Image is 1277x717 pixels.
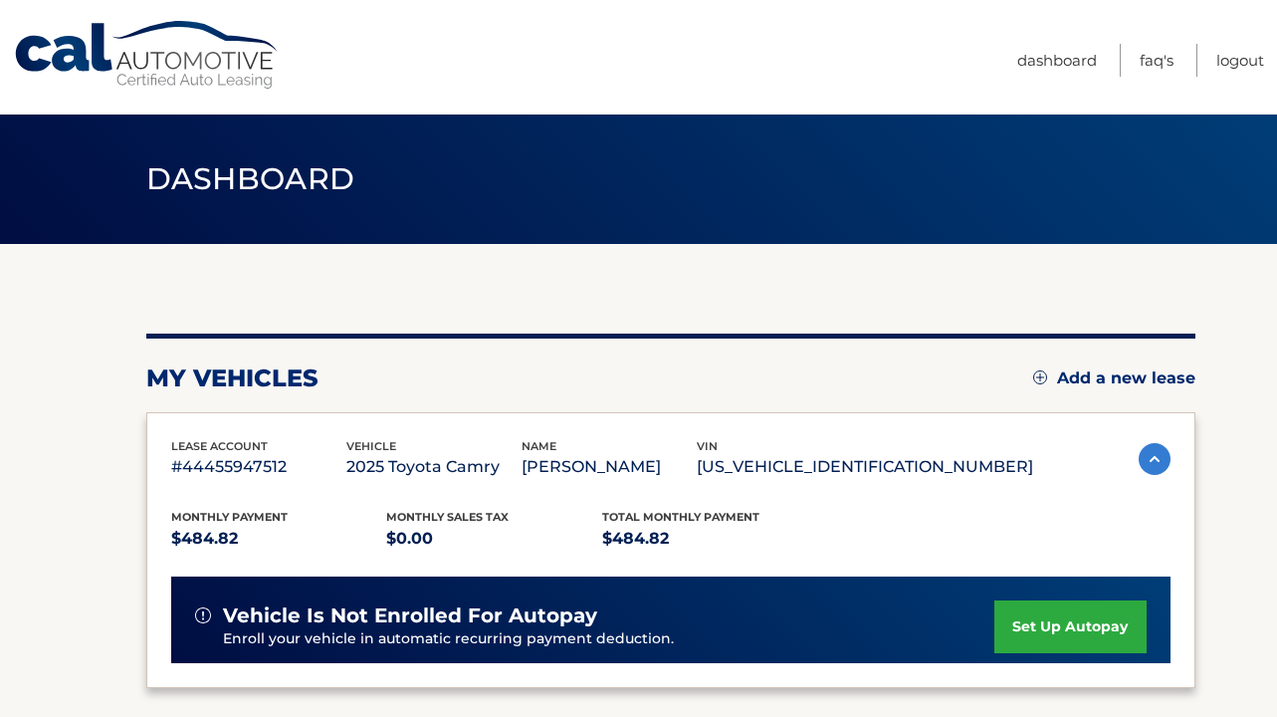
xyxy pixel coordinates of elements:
[1140,44,1173,77] a: FAQ's
[346,439,396,453] span: vehicle
[1216,44,1264,77] a: Logout
[1139,443,1171,475] img: accordion-active.svg
[602,510,759,524] span: Total Monthly Payment
[522,439,556,453] span: name
[171,453,346,481] p: #44455947512
[1033,370,1047,384] img: add.svg
[146,363,319,393] h2: my vehicles
[171,525,387,553] p: $484.82
[171,439,268,453] span: lease account
[223,628,995,650] p: Enroll your vehicle in automatic recurring payment deduction.
[697,453,1033,481] p: [US_VEHICLE_IDENTIFICATION_NUMBER]
[697,439,718,453] span: vin
[346,453,522,481] p: 2025 Toyota Camry
[223,603,597,628] span: vehicle is not enrolled for autopay
[386,510,509,524] span: Monthly sales Tax
[146,160,355,197] span: Dashboard
[522,453,697,481] p: [PERSON_NAME]
[386,525,602,553] p: $0.00
[602,525,818,553] p: $484.82
[1017,44,1097,77] a: Dashboard
[994,600,1146,653] a: set up autopay
[13,20,282,91] a: Cal Automotive
[195,607,211,623] img: alert-white.svg
[171,510,288,524] span: Monthly Payment
[1033,368,1195,388] a: Add a new lease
